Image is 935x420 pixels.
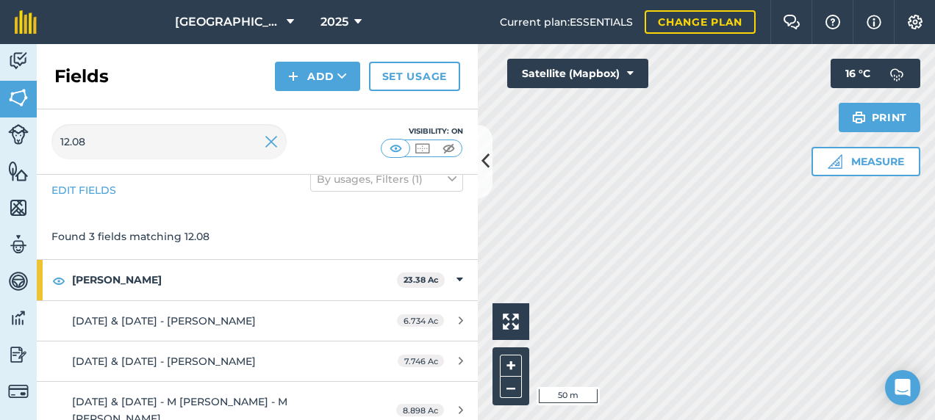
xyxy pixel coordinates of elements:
button: Measure [812,147,920,176]
img: svg+xml;base64,PD94bWwgdmVyc2lvbj0iMS4wIiBlbmNvZGluZz0idXRmLTgiPz4KPCEtLSBHZW5lcmF0b3I6IEFkb2JlIE... [8,307,29,329]
img: svg+xml;base64,PHN2ZyB4bWxucz0iaHR0cDovL3d3dy53My5vcmcvMjAwMC9zdmciIHdpZHRoPSI1MCIgaGVpZ2h0PSI0MC... [413,141,431,156]
img: svg+xml;base64,PD94bWwgdmVyc2lvbj0iMS4wIiBlbmNvZGluZz0idXRmLTgiPz4KPCEtLSBHZW5lcmF0b3I6IEFkb2JlIE... [8,124,29,145]
img: svg+xml;base64,PHN2ZyB4bWxucz0iaHR0cDovL3d3dy53My5vcmcvMjAwMC9zdmciIHdpZHRoPSI1NiIgaGVpZ2h0PSI2MC... [8,197,29,219]
img: Four arrows, one pointing top left, one top right, one bottom right and the last bottom left [503,314,519,330]
img: svg+xml;base64,PHN2ZyB4bWxucz0iaHR0cDovL3d3dy53My5vcmcvMjAwMC9zdmciIHdpZHRoPSI1NiIgaGVpZ2h0PSI2MC... [8,160,29,182]
div: [PERSON_NAME]23.38 Ac [37,260,478,300]
div: Open Intercom Messenger [885,370,920,405]
img: svg+xml;base64,PHN2ZyB4bWxucz0iaHR0cDovL3d3dy53My5vcmcvMjAwMC9zdmciIHdpZHRoPSIxOCIgaGVpZ2h0PSIyNC... [52,272,65,289]
a: Edit fields [51,182,116,198]
img: svg+xml;base64,PHN2ZyB4bWxucz0iaHR0cDovL3d3dy53My5vcmcvMjAwMC9zdmciIHdpZHRoPSI1MCIgaGVpZ2h0PSI0MC... [440,141,458,156]
button: – [500,377,522,398]
img: svg+xml;base64,PHN2ZyB4bWxucz0iaHR0cDovL3d3dy53My5vcmcvMjAwMC9zdmciIHdpZHRoPSIxNyIgaGVpZ2h0PSIxNy... [867,13,881,31]
span: 2025 [320,13,348,31]
img: A cog icon [906,15,924,29]
button: Satellite (Mapbox) [507,59,648,88]
img: A question mark icon [824,15,842,29]
img: svg+xml;base64,PD94bWwgdmVyc2lvbj0iMS4wIiBlbmNvZGluZz0idXRmLTgiPz4KPCEtLSBHZW5lcmF0b3I6IEFkb2JlIE... [8,344,29,366]
input: Search [51,124,287,159]
strong: 23.38 Ac [404,275,439,285]
span: 16 ° C [845,59,870,88]
span: [GEOGRAPHIC_DATA] [175,13,281,31]
span: 8.898 Ac [396,404,444,416]
button: Add [275,62,360,91]
img: svg+xml;base64,PD94bWwgdmVyc2lvbj0iMS4wIiBlbmNvZGluZz0idXRmLTgiPz4KPCEtLSBHZW5lcmF0b3I6IEFkb2JlIE... [882,59,911,88]
span: 6.734 Ac [397,314,444,327]
img: fieldmargin Logo [15,10,37,34]
a: Change plan [645,10,756,34]
img: svg+xml;base64,PD94bWwgdmVyc2lvbj0iMS4wIiBlbmNvZGluZz0idXRmLTgiPz4KPCEtLSBHZW5lcmF0b3I6IEFkb2JlIE... [8,381,29,402]
img: svg+xml;base64,PHN2ZyB4bWxucz0iaHR0cDovL3d3dy53My5vcmcvMjAwMC9zdmciIHdpZHRoPSIxOSIgaGVpZ2h0PSIyNC... [852,109,866,126]
span: [DATE] & [DATE] - [PERSON_NAME] [72,314,256,327]
img: svg+xml;base64,PD94bWwgdmVyc2lvbj0iMS4wIiBlbmNvZGluZz0idXRmLTgiPz4KPCEtLSBHZW5lcmF0b3I6IEFkb2JlIE... [8,233,29,256]
a: Set usage [369,62,460,91]
img: svg+xml;base64,PHN2ZyB4bWxucz0iaHR0cDovL3d3dy53My5vcmcvMjAwMC9zdmciIHdpZHRoPSI1NiIgaGVpZ2h0PSI2MC... [8,87,29,109]
span: 7.746 Ac [398,355,444,367]
a: [DATE] & [DATE] - [PERSON_NAME]7.746 Ac [37,341,478,381]
button: 16 °C [831,59,920,88]
strong: [PERSON_NAME] [72,260,397,300]
span: Current plan : ESSENTIALS [500,14,633,30]
img: svg+xml;base64,PD94bWwgdmVyc2lvbj0iMS4wIiBlbmNvZGluZz0idXRmLTgiPz4KPCEtLSBHZW5lcmF0b3I6IEFkb2JlIE... [8,270,29,292]
div: Visibility: On [381,126,463,137]
img: svg+xml;base64,PHN2ZyB4bWxucz0iaHR0cDovL3d3dy53My5vcmcvMjAwMC9zdmciIHdpZHRoPSIxNCIgaGVpZ2h0PSIyNC... [288,68,298,85]
img: svg+xml;base64,PHN2ZyB4bWxucz0iaHR0cDovL3d3dy53My5vcmcvMjAwMC9zdmciIHdpZHRoPSI1MCIgaGVpZ2h0PSI0MC... [387,141,405,156]
img: Ruler icon [828,154,842,169]
div: Found 3 fields matching 12.08 [37,214,478,259]
button: Print [839,103,921,132]
img: svg+xml;base64,PD94bWwgdmVyc2lvbj0iMS4wIiBlbmNvZGluZz0idXRmLTgiPz4KPCEtLSBHZW5lcmF0b3I6IEFkb2JlIE... [8,50,29,72]
img: svg+xml;base64,PHN2ZyB4bWxucz0iaHR0cDovL3d3dy53My5vcmcvMjAwMC9zdmciIHdpZHRoPSIyMiIgaGVpZ2h0PSIzMC... [265,133,278,151]
h2: Fields [54,65,109,88]
a: [DATE] & [DATE] - [PERSON_NAME]6.734 Ac [37,301,478,341]
span: [DATE] & [DATE] - [PERSON_NAME] [72,355,256,368]
button: By usages, Filters (1) [310,167,463,191]
img: Two speech bubbles overlapping with the left bubble in the forefront [783,15,800,29]
button: + [500,355,522,377]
